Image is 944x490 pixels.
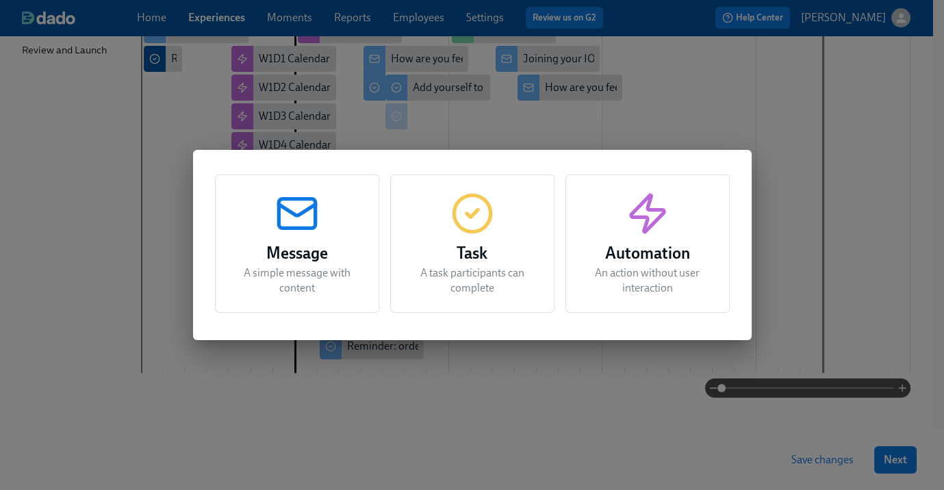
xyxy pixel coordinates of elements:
[232,241,362,266] h3: Message
[407,241,537,266] h3: Task
[583,266,713,296] p: An action without user interaction
[565,175,730,313] button: AutomationAn action without user interaction
[232,266,362,296] p: A simple message with content
[215,175,379,313] button: MessageA simple message with content
[407,266,537,296] p: A task participants can complete
[583,241,713,266] h3: Automation
[390,175,554,313] button: TaskA task participants can complete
